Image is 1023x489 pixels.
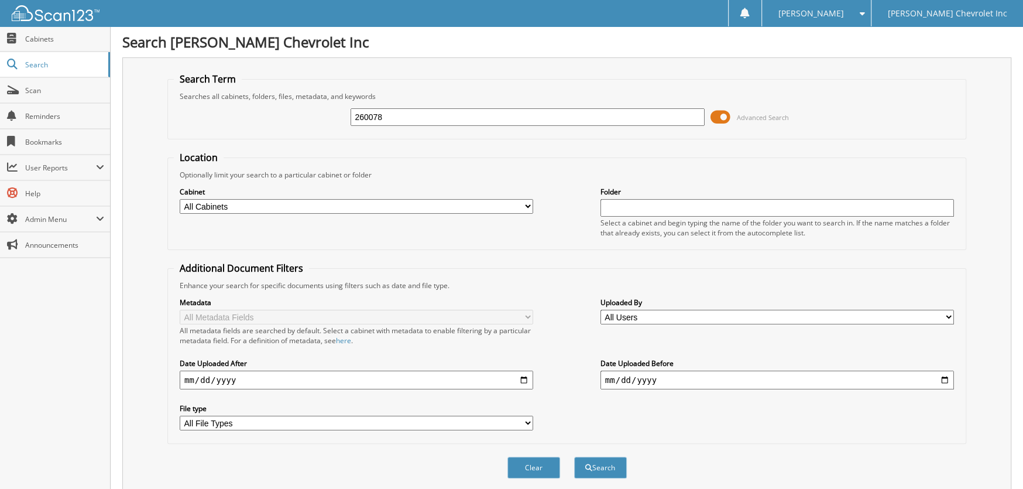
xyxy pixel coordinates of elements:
[174,262,309,275] legend: Additional Document Filters
[600,371,954,389] input: end
[25,240,104,250] span: Announcements
[25,111,104,121] span: Reminders
[25,34,104,44] span: Cabinets
[174,281,960,290] div: Enhance your search for specific documents using filters such as date and file type.
[174,73,242,86] legend: Search Term
[174,151,224,164] legend: Location
[737,113,789,122] span: Advanced Search
[180,297,533,307] label: Metadata
[507,457,560,478] button: Clear
[174,170,960,180] div: Optionally limit your search to a particular cabinet or folder
[574,457,627,478] button: Search
[778,10,844,17] span: [PERSON_NAME]
[25,137,104,147] span: Bookmarks
[12,5,99,21] img: scan123-logo-white.svg
[600,218,954,238] div: Select a cabinet and begin typing the name of the folder you want to search in. If the name match...
[25,163,96,173] span: User Reports
[174,91,960,101] div: Searches all cabinets, folders, files, metadata, and keywords
[180,326,533,346] div: All metadata fields are searched by default. Select a cabinet with metadata to enable filtering b...
[25,86,104,95] span: Scan
[600,358,954,368] label: Date Uploaded Before
[180,187,533,197] label: Cabinet
[180,358,533,368] label: Date Uploaded After
[180,371,533,389] input: start
[336,336,351,346] a: here
[600,187,954,197] label: Folder
[964,433,1023,489] iframe: Chat Widget
[888,10,1007,17] span: [PERSON_NAME] Chevrolet Inc
[180,403,533,413] label: File type
[600,297,954,307] label: Uploaded By
[25,189,104,199] span: Help
[25,214,96,224] span: Admin Menu
[25,60,102,70] span: Search
[122,32,1011,52] h1: Search [PERSON_NAME] Chevrolet Inc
